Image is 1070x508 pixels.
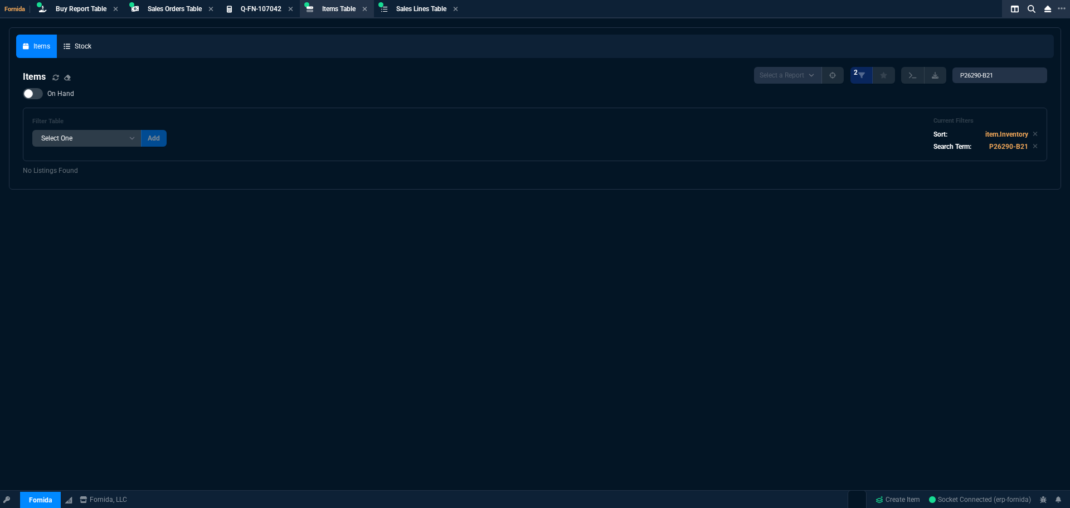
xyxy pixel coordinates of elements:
nx-icon: Close Tab [113,5,118,14]
p: No Listings Found [23,166,1047,176]
code: P26290-B21 [989,143,1028,151]
code: item.Inventory [985,130,1028,138]
nx-icon: Search [1023,2,1040,16]
span: Buy Report Table [56,5,106,13]
a: GWT8fROB_g92W37tAACR [929,495,1031,505]
span: Socket Connected (erp-fornida) [929,496,1031,504]
nx-icon: Open New Tab [1058,3,1066,14]
nx-icon: Close Workbench [1040,2,1056,16]
a: Stock [57,35,98,58]
input: Search [952,67,1047,83]
nx-icon: Close Tab [453,5,458,14]
span: Q-FN-107042 [241,5,281,13]
span: Sales Orders Table [148,5,202,13]
nx-icon: Close Tab [208,5,213,14]
h6: Filter Table [32,118,167,125]
span: Sales Lines Table [396,5,446,13]
h6: Current Filters [933,117,1038,125]
nx-icon: Split Panels [1006,2,1023,16]
span: Fornida [4,6,30,13]
nx-icon: Close Tab [362,5,367,14]
h4: Items [23,70,46,84]
span: Items Table [322,5,356,13]
a: Items [16,35,57,58]
a: Create Item [871,491,925,508]
nx-icon: Close Tab [288,5,293,14]
p: Search Term: [933,142,971,152]
span: 2 [854,68,858,77]
a: msbcCompanyName [76,495,130,505]
p: Sort: [933,129,947,139]
span: On Hand [47,89,74,98]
